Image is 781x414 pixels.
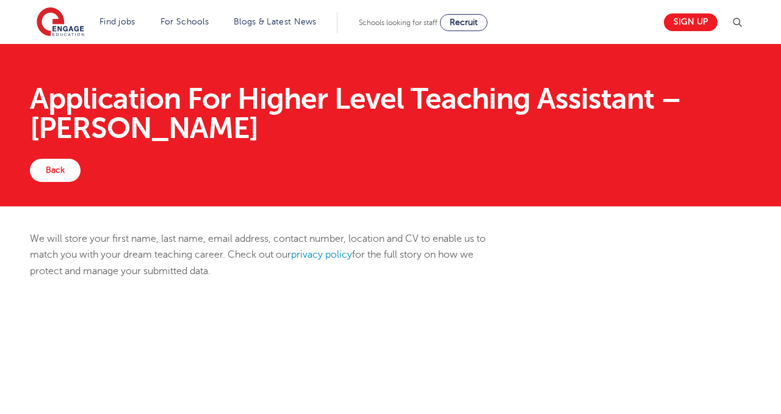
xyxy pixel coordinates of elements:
a: Back [30,159,81,182]
a: For Schools [160,17,209,26]
p: We will store your first name, last name, email address, contact number, location and CV to enabl... [30,231,505,279]
img: Engage Education [37,7,84,38]
a: Recruit [440,14,488,31]
a: Blogs & Latest News [234,17,317,26]
span: Recruit [450,18,478,27]
a: privacy policy [291,249,352,260]
span: Schools looking for staff [359,18,437,27]
a: Sign up [664,13,718,31]
h1: Application For Higher Level Teaching Assistant – [PERSON_NAME] [30,84,752,143]
a: Find jobs [99,17,135,26]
